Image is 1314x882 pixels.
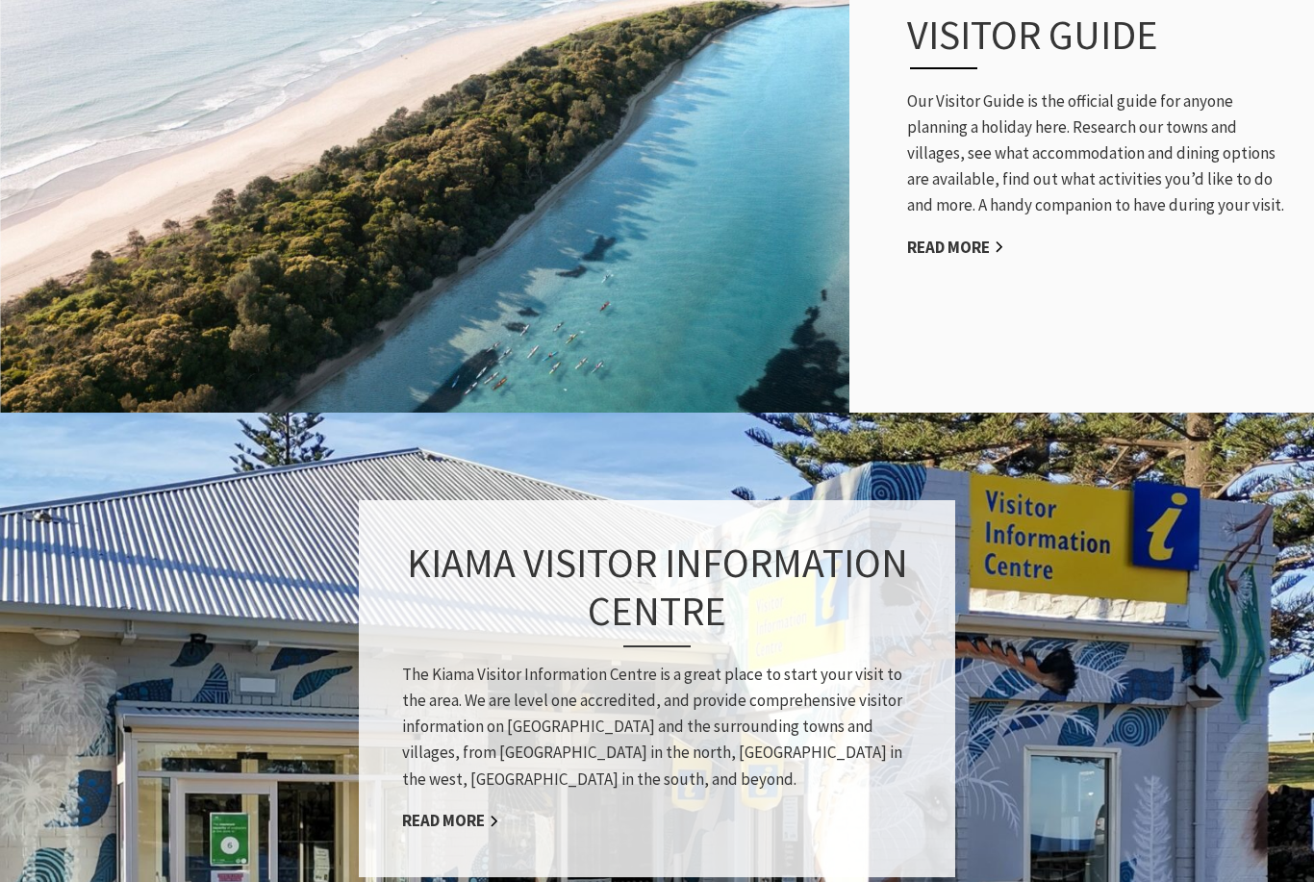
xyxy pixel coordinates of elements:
p: The Kiama Visitor Information Centre is a great place to start your visit to the area. We are lev... [402,662,912,793]
a: Read More [907,237,1004,259]
h3: Visitor Guide [907,11,1256,68]
a: Read More [402,810,499,832]
p: Our Visitor Guide is the official guide for anyone planning a holiday here. Research our towns an... [907,88,1295,219]
h3: Kiama Visitor Information Centre [402,539,912,647]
